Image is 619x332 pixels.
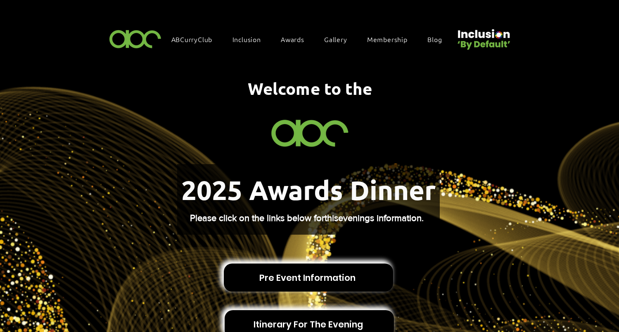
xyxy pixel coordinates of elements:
[277,31,317,48] div: Awards
[254,318,363,331] span: Itinerary For The Evening
[167,31,455,48] nav: Site
[455,22,512,51] img: Untitled design (22).png
[228,31,273,48] div: Inclusion
[363,31,420,48] a: Membership
[320,31,360,48] a: Gallery
[367,35,408,44] span: Membership
[171,35,213,44] span: ABCurryClub
[427,35,442,44] span: Blog
[224,264,393,292] a: Pre Event Information
[266,114,353,149] img: ABC-Logo-Blank-Background-01-01-2.png
[190,213,325,223] span: Please click on the links below for
[259,271,356,284] span: Pre Event Information
[423,31,454,48] a: Blog
[167,31,225,48] a: ABCurryClub
[232,35,261,44] span: Inclusion
[181,173,436,206] span: 2025 Awards Dinner
[107,26,164,51] img: ABC-Logo-Blank-Background-01-01-2.png
[248,78,372,99] span: Welcome to the
[338,213,424,223] span: evenings information.
[325,213,338,223] span: this
[324,35,347,44] span: Gallery
[281,35,304,44] span: Awards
